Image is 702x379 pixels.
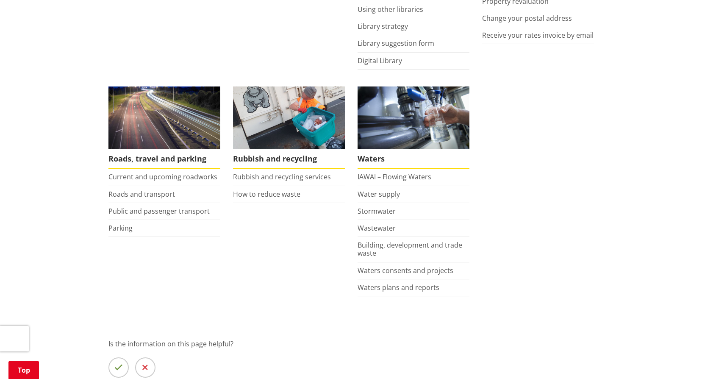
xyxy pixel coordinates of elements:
[108,189,175,199] a: Roads and transport
[233,189,300,199] a: How to reduce waste
[358,56,402,65] a: Digital Library
[108,86,220,150] img: Roads, travel and parking
[233,86,345,150] img: Rubbish and recycling
[8,361,39,379] a: Top
[482,31,594,40] a: Receive your rates invoice by email
[358,189,400,199] a: Water supply
[358,266,453,275] a: Waters consents and projects
[233,149,345,169] span: Rubbish and recycling
[108,172,217,181] a: Current and upcoming roadworks
[358,86,469,169] a: Waters
[108,149,220,169] span: Roads, travel and parking
[108,206,210,216] a: Public and passenger transport
[358,149,469,169] span: Waters
[358,39,434,48] a: Library suggestion form
[358,240,462,258] a: Building, development and trade waste
[358,86,469,150] img: Water treatment
[482,14,572,23] a: Change your postal address
[358,22,408,31] a: Library strategy
[358,5,423,14] a: Using other libraries
[358,283,439,292] a: Waters plans and reports
[108,339,594,349] p: Is the information on this page helpful?
[108,223,133,233] a: Parking
[233,86,345,169] a: Rubbish and recycling
[358,172,431,181] a: IAWAI – Flowing Waters
[108,86,220,169] a: Roads, travel and parking Roads, travel and parking
[358,223,396,233] a: Wastewater
[358,206,396,216] a: Stormwater
[663,343,694,374] iframe: Messenger Launcher
[233,172,331,181] a: Rubbish and recycling services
